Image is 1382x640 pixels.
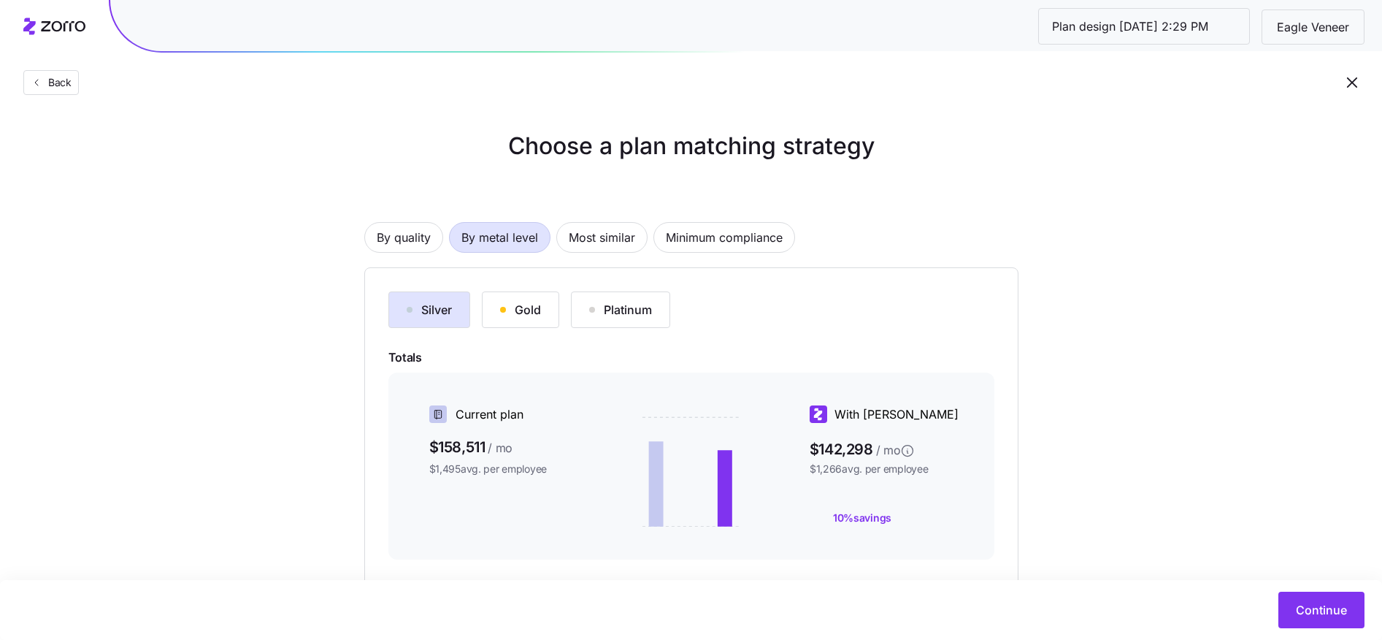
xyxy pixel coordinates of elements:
button: Platinum [571,292,670,328]
span: Eagle Veneer [1265,18,1361,37]
div: Silver [407,301,452,319]
button: Most similar [556,222,648,253]
button: Back [23,70,79,95]
span: 10% savings [833,511,891,525]
span: Continue [1296,601,1347,619]
span: $142,298 [810,435,971,459]
span: $158,511 [429,435,591,459]
span: / mo [876,441,901,460]
div: Gold [500,301,541,319]
button: Gold [482,292,559,328]
span: Back [42,75,72,90]
span: $1,495 avg. per employee [429,462,591,476]
div: Current plan [429,405,591,424]
span: By metal level [461,223,538,252]
div: With [PERSON_NAME] [810,405,971,424]
span: Minimum compliance [666,223,783,252]
img: ai-icon.png [810,509,827,527]
span: / mo [488,439,513,457]
button: By metal level [449,222,550,253]
span: $1,266 avg. per employee [810,462,971,476]
div: Platinum [589,301,652,319]
button: By quality [364,222,443,253]
span: By quality [377,223,431,252]
button: Minimum compliance [653,222,795,253]
span: Most similar [569,223,635,252]
button: Silver [388,292,470,328]
span: Totals [388,348,994,367]
h1: Choose a plan matching strategy [329,129,1053,164]
button: Continue [1278,592,1364,628]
